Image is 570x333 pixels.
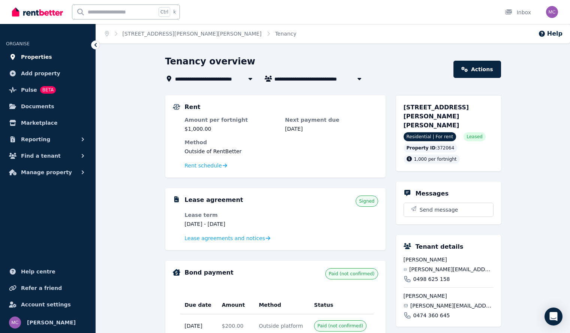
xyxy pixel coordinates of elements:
img: Matthew Clarke [9,317,21,329]
a: Documents [6,99,90,114]
span: 0498 625 158 [413,275,450,283]
div: : 372064 [404,143,458,152]
a: Marketplace [6,115,90,130]
h5: Lease agreement [185,196,243,205]
button: Help [538,29,563,38]
dd: $1,000.00 [185,125,278,133]
span: Find a tenant [21,151,61,160]
img: Bond Details [173,269,180,276]
a: Properties [6,49,90,64]
a: Add property [6,66,90,81]
th: Status [310,296,373,314]
th: Due date [180,296,217,314]
dt: Lease term [185,211,278,219]
a: Actions [453,61,501,78]
span: Manage property [21,168,72,177]
span: Signed [359,198,374,204]
span: [PERSON_NAME] [404,292,494,300]
button: Manage property [6,165,90,180]
span: 0474 360 645 [413,312,450,319]
nav: Breadcrumb [96,24,305,43]
a: Rent schedule [185,162,227,169]
dt: Next payment due [285,116,378,124]
span: k [173,9,176,15]
span: Marketplace [21,118,57,127]
span: [PERSON_NAME][EMAIL_ADDRESS][PERSON_NAME][DOMAIN_NAME] [409,266,494,273]
span: Residential | For rent [404,132,456,141]
span: [STREET_ADDRESS][PERSON_NAME][PERSON_NAME] [404,104,469,129]
h1: Tenancy overview [165,55,256,67]
span: ORGANISE [6,41,30,46]
div: Inbox [505,9,531,16]
th: Amount [217,296,254,314]
span: Ctrl [159,7,170,17]
h5: Rent [185,103,200,112]
div: Open Intercom Messenger [545,308,563,326]
span: BETA [40,86,56,94]
span: Paid (not confirmed) [317,323,363,329]
a: Refer a friend [6,281,90,296]
h5: Messages [416,189,449,198]
h5: Bond payment [185,268,233,277]
span: [PERSON_NAME] [27,318,76,327]
img: Rental Payments [173,104,180,110]
img: RentBetter [12,6,63,18]
th: Method [254,296,310,314]
a: [STREET_ADDRESS][PERSON_NAME][PERSON_NAME] [123,31,262,37]
span: Send message [420,206,458,214]
span: Properties [21,52,52,61]
span: Rent schedule [185,162,222,169]
span: Add property [21,69,60,78]
dd: Outside of RentBetter [185,148,378,155]
img: Matthew Clarke [546,6,558,18]
span: Tenancy [275,30,296,37]
span: Reporting [21,135,50,144]
span: Paid (not confirmed) [329,271,374,277]
span: Account settings [21,300,71,309]
dt: Amount per fortnight [185,116,278,124]
dt: Method [185,139,378,146]
span: Documents [21,102,54,111]
a: Lease agreements and notices [185,234,271,242]
span: [DATE] [185,322,213,330]
span: 1,000 per fortnight [414,157,457,162]
span: Refer a friend [21,284,62,293]
dd: [DATE] - [DATE] [185,220,278,228]
span: Pulse [21,85,37,94]
span: Leased [467,134,482,140]
button: Send message [404,203,493,217]
dd: [DATE] [285,125,378,133]
a: Help centre [6,264,90,279]
span: Help centre [21,267,55,276]
span: Property ID [407,145,436,151]
span: [PERSON_NAME][EMAIL_ADDRESS][DOMAIN_NAME] [410,302,494,309]
button: Reporting [6,132,90,147]
button: Find a tenant [6,148,90,163]
a: Account settings [6,297,90,312]
span: [PERSON_NAME] [404,256,494,263]
a: PulseBETA [6,82,90,97]
h5: Tenant details [416,242,464,251]
span: Lease agreements and notices [185,234,265,242]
